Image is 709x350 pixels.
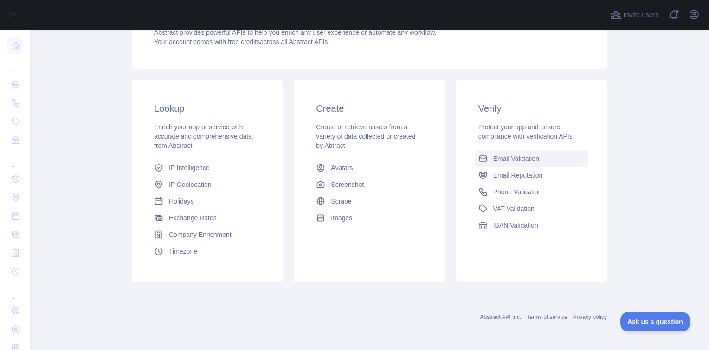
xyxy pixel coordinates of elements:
a: Email Validation [475,150,588,167]
a: IP Intelligence [150,159,264,176]
span: IP Intelligence [169,163,210,172]
a: Privacy policy [573,314,607,320]
span: Abstract provides powerful APIs to help you enrich any user experience or automate any workflow. [154,29,437,36]
div: ... [7,150,22,169]
div: ... [7,56,22,74]
a: Phone Validation [475,184,588,200]
span: VAT Validation [493,204,535,213]
div: ... [7,282,22,300]
h3: Create [316,102,422,115]
h3: Verify [478,102,585,115]
span: Company Enrichment [169,230,232,239]
span: IP Geolocation [169,180,212,189]
h3: Lookup [154,102,260,115]
a: Timezone [150,243,264,260]
a: IBAN Validation [475,217,588,234]
span: IBAN Validation [493,221,538,230]
span: Images [331,213,352,223]
span: Timezone [169,247,197,256]
a: Avatars [312,159,426,176]
span: Avatars [331,163,353,172]
iframe: Toggle Customer Support [620,312,690,331]
a: Terms of service [527,314,567,320]
a: Images [312,210,426,226]
a: VAT Validation [475,200,588,217]
span: Screenshot [331,180,364,189]
span: Scrape [331,197,351,206]
span: Your account comes with across all Abstract APIs. [154,38,329,45]
span: Exchange Rates [169,213,217,223]
span: Holidays [169,197,194,206]
a: Screenshot [312,176,426,193]
span: Create or retrieve assets from a variety of data collected or created by Abtract [316,123,415,149]
span: Email Validation [493,154,539,163]
span: Phone Validation [493,187,542,197]
span: Enrich your app or service with accurate and comprehensive data from Abstract [154,123,252,149]
button: Invite users [608,7,661,22]
a: Holidays [150,193,264,210]
a: Abstract API Inc. [480,314,522,320]
a: Company Enrichment [150,226,264,243]
span: Email Reputation [493,171,543,180]
a: IP Geolocation [150,176,264,193]
span: free credits [228,38,260,45]
a: Exchange Rates [150,210,264,226]
span: Invite users [623,10,659,20]
a: Email Reputation [475,167,588,184]
a: Scrape [312,193,426,210]
span: Protect your app and ensure compliance with verification APIs [478,123,573,140]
